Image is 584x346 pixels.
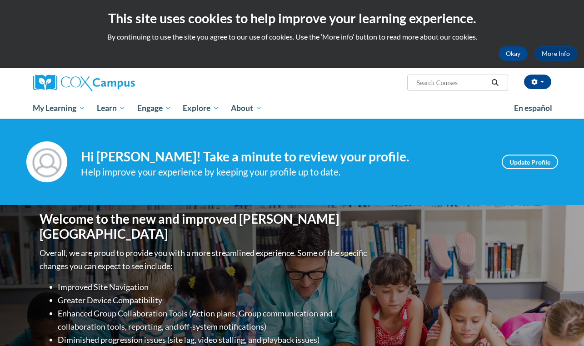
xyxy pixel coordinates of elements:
div: Main menu [26,98,558,119]
div: Help improve your experience by keeping your profile up to date. [81,165,488,180]
a: En español [508,99,558,118]
span: About [231,103,262,114]
span: En español [514,103,552,113]
li: Greater Device Compatibility [58,294,369,307]
span: Engage [137,103,171,114]
span: Learn [97,103,125,114]
h4: Hi [PERSON_NAME]! Take a minute to review your profile. [81,149,488,165]
input: Search Courses [415,77,488,88]
p: Overall, we are proud to provide you with a more streamlined experience. Some of the specific cha... [40,246,369,273]
iframe: Button to launch messaging window [548,310,577,339]
a: About [225,98,268,119]
a: More Info [534,46,577,61]
span: My Learning [33,103,85,114]
h2: This site uses cookies to help improve your learning experience. [7,9,577,27]
button: Account Settings [524,75,551,89]
a: Learn [91,98,131,119]
img: Profile Image [26,141,67,182]
li: Improved Site Navigation [58,281,369,294]
a: Cox Campus [33,75,197,91]
li: Enhanced Group Collaboration Tools (Action plans, Group communication and collaboration tools, re... [58,307,369,333]
h1: Welcome to the new and improved [PERSON_NAME][GEOGRAPHIC_DATA] [40,211,369,242]
a: Explore [177,98,225,119]
img: Cox Campus [33,75,135,91]
button: Search [488,77,502,88]
a: Update Profile [502,155,558,169]
a: Engage [131,98,177,119]
button: Okay [499,46,528,61]
span: Explore [183,103,219,114]
a: My Learning [27,98,91,119]
p: By continuing to use the site you agree to our use of cookies. Use the ‘More info’ button to read... [7,32,577,42]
